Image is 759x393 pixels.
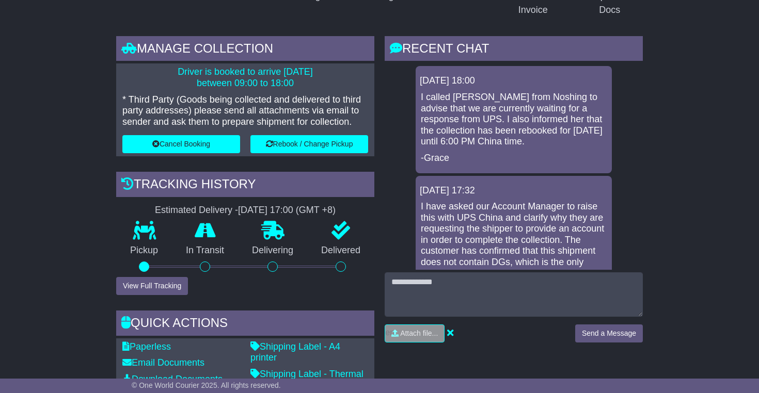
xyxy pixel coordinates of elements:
[132,381,281,389] span: © One World Courier 2025. All rights reserved.
[421,201,607,301] p: I have asked our Account Manager to raise this with UPS China and clarify why they are requesting...
[250,135,368,153] button: Rebook / Change Pickup
[307,245,374,256] p: Delivered
[122,341,171,352] a: Paperless
[122,67,368,89] p: Driver is booked to arrive [DATE] between 09:00 to 18:00
[421,153,607,164] p: -Grace
[575,324,643,342] button: Send a Message
[250,341,340,363] a: Shipping Label - A4 printer
[250,369,363,390] a: Shipping Label - Thermal printer
[385,36,643,64] div: RECENT CHAT
[116,245,172,256] p: Pickup
[238,245,307,256] p: Delivering
[421,92,607,148] p: I called [PERSON_NAME] from Noshing to advise that we are currently waiting for a response from U...
[122,374,223,384] a: Download Documents
[116,36,374,64] div: Manage collection
[116,205,374,216] div: Estimated Delivery -
[420,75,608,87] div: [DATE] 18:00
[122,94,368,128] p: * Third Party (Goods being collected and delivered to third party addresses) please send all atta...
[116,277,188,295] button: View Full Tracking
[122,357,204,368] a: Email Documents
[420,185,608,196] div: [DATE] 17:32
[172,245,238,256] p: In Transit
[116,310,374,338] div: Quick Actions
[238,205,336,216] div: [DATE] 17:00 (GMT +8)
[122,135,240,153] button: Cancel Booking
[116,172,374,200] div: Tracking history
